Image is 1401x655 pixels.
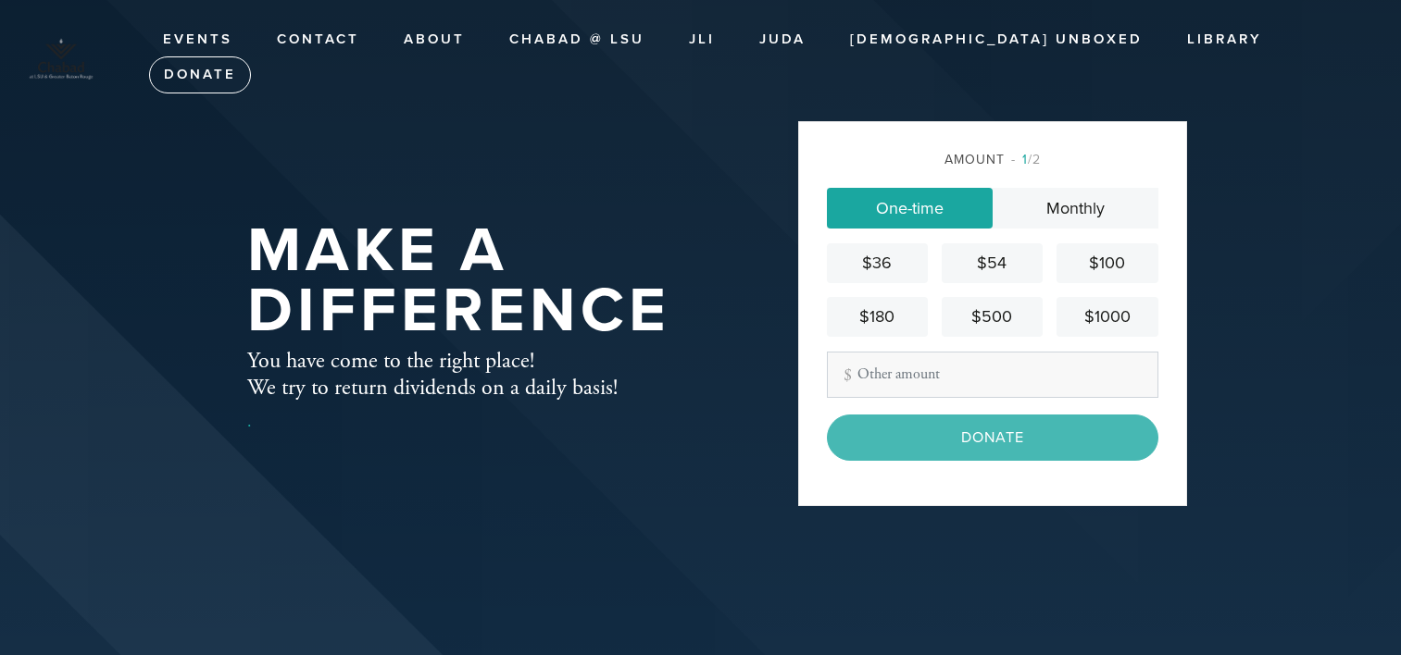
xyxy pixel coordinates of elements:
a: $180 [827,297,928,337]
span: 1 [1022,152,1028,167]
a: One-time [827,188,993,229]
div: $180 [834,304,920,329]
a: $36 [827,243,928,283]
a: Donate [149,56,251,93]
a: JLI [675,22,729,57]
a: $500 [942,297,1043,337]
img: at_LSU_%26_Greater_Baton_Rouge-purpleTop_0%20%281%29%20-%20Edited%20%281%29.png [28,22,94,89]
div: $100 [1064,251,1150,276]
a: Monthly [993,188,1158,229]
input: Other amount [827,352,1158,398]
a: . [247,411,251,432]
h1: Make A Difference [247,221,738,340]
a: JUDA [745,22,819,57]
a: Chabad @ LSU [495,22,658,57]
a: $54 [942,243,1043,283]
div: $36 [834,251,920,276]
h4: You have come to the right place! We try to return dividends on a daily basis! [247,348,618,402]
a: [DEMOGRAPHIC_DATA] UnBoxed [836,22,1157,57]
div: $54 [949,251,1035,276]
a: Events [149,22,246,57]
span: /2 [1011,152,1041,167]
a: About [390,22,479,57]
div: $1000 [1064,304,1150,329]
a: Library [1173,22,1276,57]
div: $500 [949,304,1035,329]
a: Contact [263,22,373,57]
div: Amount [827,150,1158,169]
a: $100 [1057,243,1157,283]
a: $1000 [1057,297,1157,337]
